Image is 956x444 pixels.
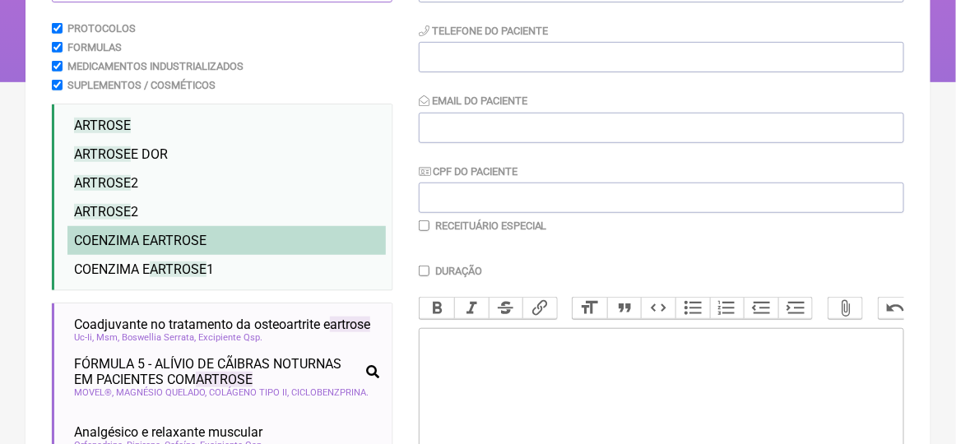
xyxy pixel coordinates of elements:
[454,298,489,319] button: Italic
[67,79,216,91] label: Suplementos / Cosméticos
[419,25,548,37] label: Telefone do Paciente
[74,146,131,162] span: ARTROSE
[196,372,253,387] span: ARTROSE
[74,356,360,387] span: FÓRMULA 5 - ALÍVIO DE CÃIBRAS NOTURNAS EM PACIENTES COM
[573,298,607,319] button: Heading
[74,146,168,162] span: E DOR
[74,317,370,332] span: Coadjuvante no tratamento da osteoartrite e
[74,204,138,220] span: 2
[67,41,122,53] label: Formulas
[74,175,138,191] span: 2
[74,332,94,343] span: Uc-Ii
[291,387,369,398] span: CICLOBENZPRINA
[209,387,289,398] span: COLÁGENO TIPO II
[122,332,196,343] span: Boswellia Serrata
[879,298,913,319] button: Undo
[74,204,131,220] span: ARTROSE
[710,298,745,319] button: Numbers
[96,332,119,343] span: Msm
[489,298,523,319] button: Strikethrough
[330,317,370,332] span: artrose
[198,332,262,343] span: Excipiente Qsp
[435,220,547,232] label: Receituário Especial
[67,22,136,35] label: Protocolos
[74,175,131,191] span: ARTROSE
[641,298,675,319] button: Code
[150,233,207,248] span: ARTROSE
[74,233,207,248] span: COENZIMA E
[744,298,778,319] button: Decrease Level
[67,60,244,72] label: Medicamentos Industrializados
[778,298,813,319] button: Increase Level
[522,298,557,319] button: Link
[607,298,642,319] button: Quote
[828,298,863,319] button: Attach Files
[435,265,482,277] label: Duração
[116,387,207,398] span: MAGNÉSIO QUELADO
[420,298,454,319] button: Bold
[74,261,214,277] span: COENZIMA E 1
[74,424,262,440] span: Analgésico e relaxante muscular
[419,165,517,178] label: CPF do Paciente
[74,118,131,133] span: ARTROSE
[675,298,710,319] button: Bullets
[150,261,207,277] span: ARTROSE
[419,95,527,107] label: Email do Paciente
[74,387,114,398] span: MOVEL®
